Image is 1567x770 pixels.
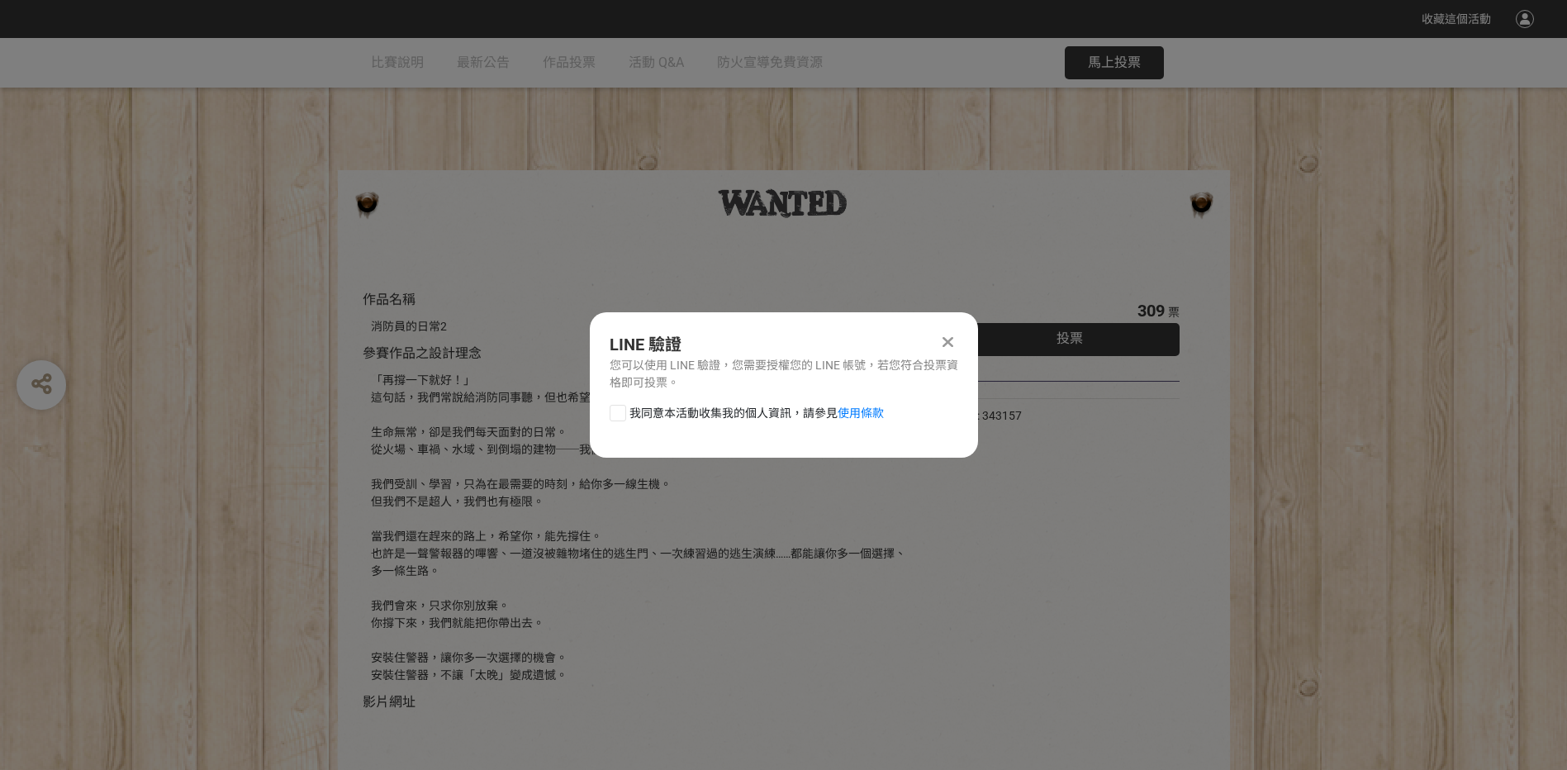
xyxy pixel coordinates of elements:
[717,38,823,88] a: 防火宣導免費資源
[363,345,482,361] span: 參賽作品之設計理念
[371,38,424,88] a: 比賽說明
[838,406,884,420] a: 使用條款
[629,55,684,70] span: 活動 Q&A
[610,332,958,357] div: LINE 驗證
[543,55,596,70] span: 作品投票
[960,409,1022,422] span: SID: 343157
[363,292,415,307] span: 作品名稱
[629,405,884,422] span: 我同意本活動收集我的個人資訊，請參見
[371,55,424,70] span: 比賽說明
[1168,306,1180,319] span: 票
[1137,301,1165,321] span: 309
[457,38,510,88] a: 最新公告
[543,38,596,88] a: 作品投票
[1065,46,1164,79] button: 馬上投票
[457,55,510,70] span: 最新公告
[610,357,958,392] div: 您可以使用 LINE 驗證，您需要授權您的 LINE 帳號，若您符合投票資格即可投票。
[1422,12,1491,26] span: 收藏這個活動
[717,55,823,70] span: 防火宣導免費資源
[1057,330,1083,346] span: 投票
[1088,55,1141,70] span: 馬上投票
[371,372,910,684] div: 「再撐一下就好！」 這句話，我們常說給消防同事聽，但也希望......你能平安的等待我們到來。 生命無常，卻是我們每天面對的日常。 從火場、車禍、水域、到倒塌的建物──我們學會與時間賽跑，也學會...
[363,694,415,710] span: 影片網址
[371,318,910,335] div: 消防員的日常2
[629,38,684,88] a: 活動 Q&A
